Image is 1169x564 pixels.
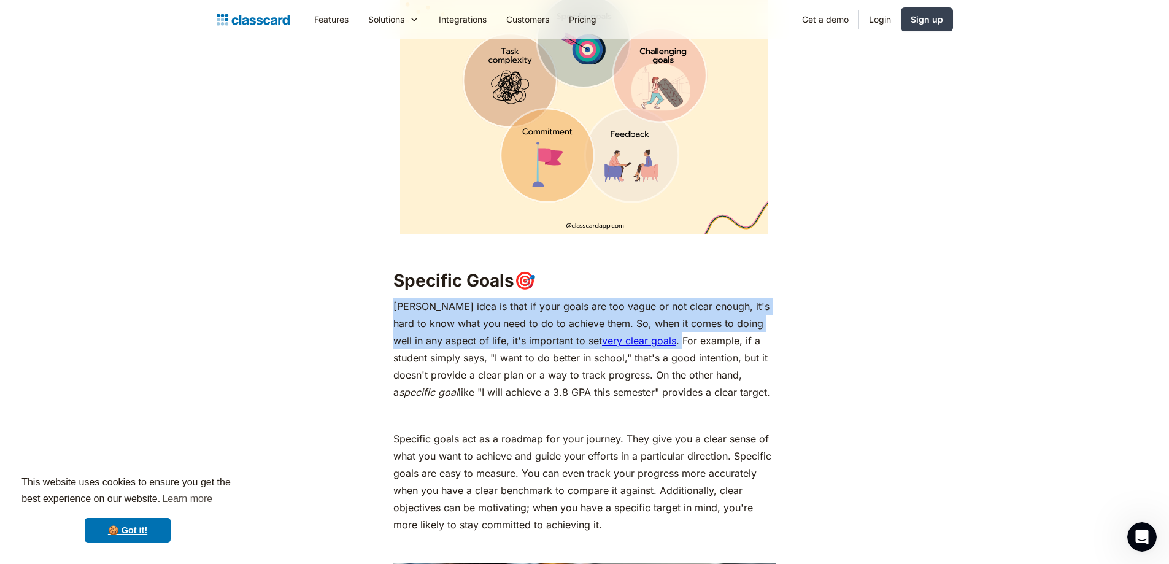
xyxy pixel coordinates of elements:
[368,13,404,26] div: Solutions
[85,518,171,543] a: dismiss cookie message
[911,13,943,26] div: Sign up
[602,334,676,347] a: very clear goals
[358,6,429,33] div: Solutions
[496,6,559,33] a: Customers
[559,6,606,33] a: Pricing
[393,269,776,292] h2: Specific Goals
[514,270,536,291] strong: 🎯
[10,463,245,554] div: cookieconsent
[393,539,776,557] p: ‍
[304,6,358,33] a: Features
[792,6,858,33] a: Get a demo
[393,407,776,424] p: ‍
[859,6,901,33] a: Login
[160,490,214,508] a: learn more about cookies
[393,430,776,533] p: Specific goals act as a roadmap for your journey. They give you a clear sense of what you want to...
[429,6,496,33] a: Integrations
[393,298,776,401] p: [PERSON_NAME] idea is that if your goals are too vague or not clear enough, it's hard to know wha...
[21,475,234,508] span: This website uses cookies to ensure you get the best experience on our website.
[393,240,776,257] p: ‍
[901,7,953,31] a: Sign up
[1127,522,1157,552] iframe: Intercom live chat
[399,386,458,398] em: specific goal
[217,11,290,28] a: Logo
